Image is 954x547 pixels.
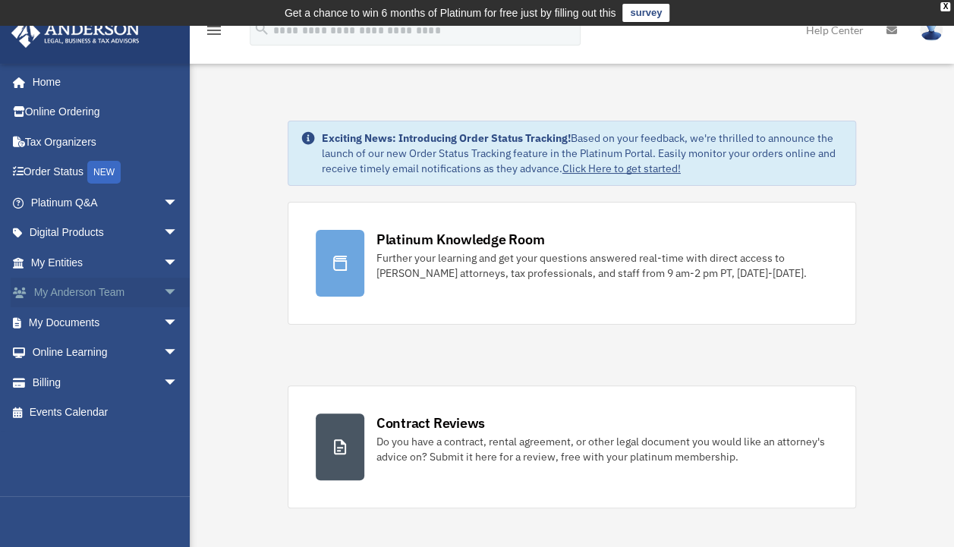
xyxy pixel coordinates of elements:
[920,19,943,41] img: User Pic
[163,247,194,278] span: arrow_drop_down
[376,434,829,464] div: Do you have a contract, rental agreement, or other legal document you would like an attorney's ad...
[11,247,201,278] a: My Entitiesarrow_drop_down
[163,218,194,249] span: arrow_drop_down
[87,161,121,184] div: NEW
[205,27,223,39] a: menu
[163,367,194,398] span: arrow_drop_down
[163,338,194,369] span: arrow_drop_down
[11,67,194,97] a: Home
[11,218,201,248] a: Digital Productsarrow_drop_down
[11,338,201,368] a: Online Learningarrow_drop_down
[163,307,194,338] span: arrow_drop_down
[11,97,201,127] a: Online Ordering
[376,230,545,249] div: Platinum Knowledge Room
[562,162,681,175] a: Click Here to get started!
[322,131,571,145] strong: Exciting News: Introducing Order Status Tracking!
[11,398,201,428] a: Events Calendar
[11,278,201,308] a: My Anderson Teamarrow_drop_down
[940,2,950,11] div: close
[376,250,829,281] div: Further your learning and get your questions answered real-time with direct access to [PERSON_NAM...
[163,278,194,309] span: arrow_drop_down
[376,413,485,432] div: Contract Reviews
[253,20,270,37] i: search
[11,127,201,157] a: Tax Organizers
[288,202,857,325] a: Platinum Knowledge Room Further your learning and get your questions answered real-time with dire...
[285,4,616,22] div: Get a chance to win 6 months of Platinum for free just by filling out this
[7,18,144,48] img: Anderson Advisors Platinum Portal
[205,21,223,39] i: menu
[288,385,857,508] a: Contract Reviews Do you have a contract, rental agreement, or other legal document you would like...
[11,157,201,188] a: Order StatusNEW
[11,307,201,338] a: My Documentsarrow_drop_down
[11,187,201,218] a: Platinum Q&Aarrow_drop_down
[11,367,201,398] a: Billingarrow_drop_down
[622,4,669,22] a: survey
[163,187,194,218] span: arrow_drop_down
[322,130,844,176] div: Based on your feedback, we're thrilled to announce the launch of our new Order Status Tracking fe...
